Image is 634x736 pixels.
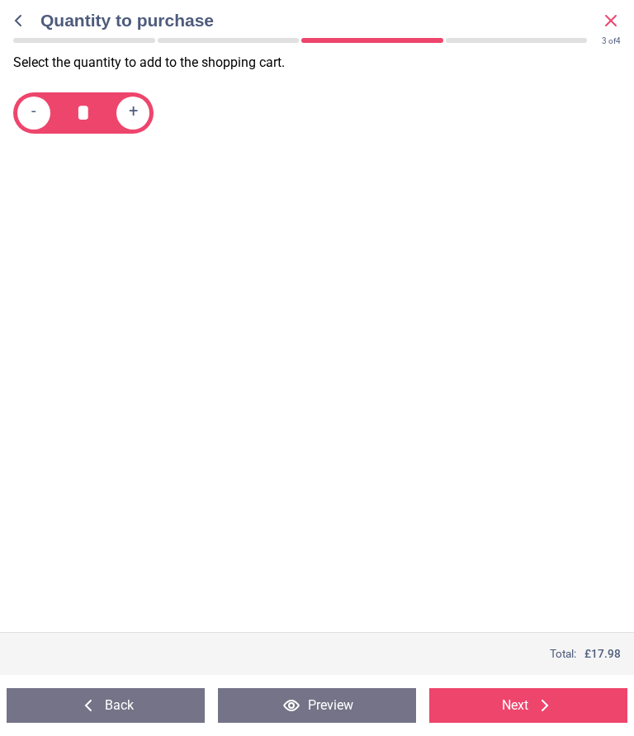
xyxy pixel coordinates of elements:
[584,646,621,662] span: £
[129,102,138,123] span: +
[13,54,634,72] p: Select the quantity to add to the shopping cart.
[602,35,621,47] div: of 4
[13,646,621,662] div: Total:
[591,647,621,660] span: 17.98
[7,688,205,723] button: Back
[429,688,627,723] button: Next
[218,688,416,723] button: Preview
[40,8,601,32] span: Quantity to purchase
[31,102,36,123] span: -
[602,36,607,45] span: 3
